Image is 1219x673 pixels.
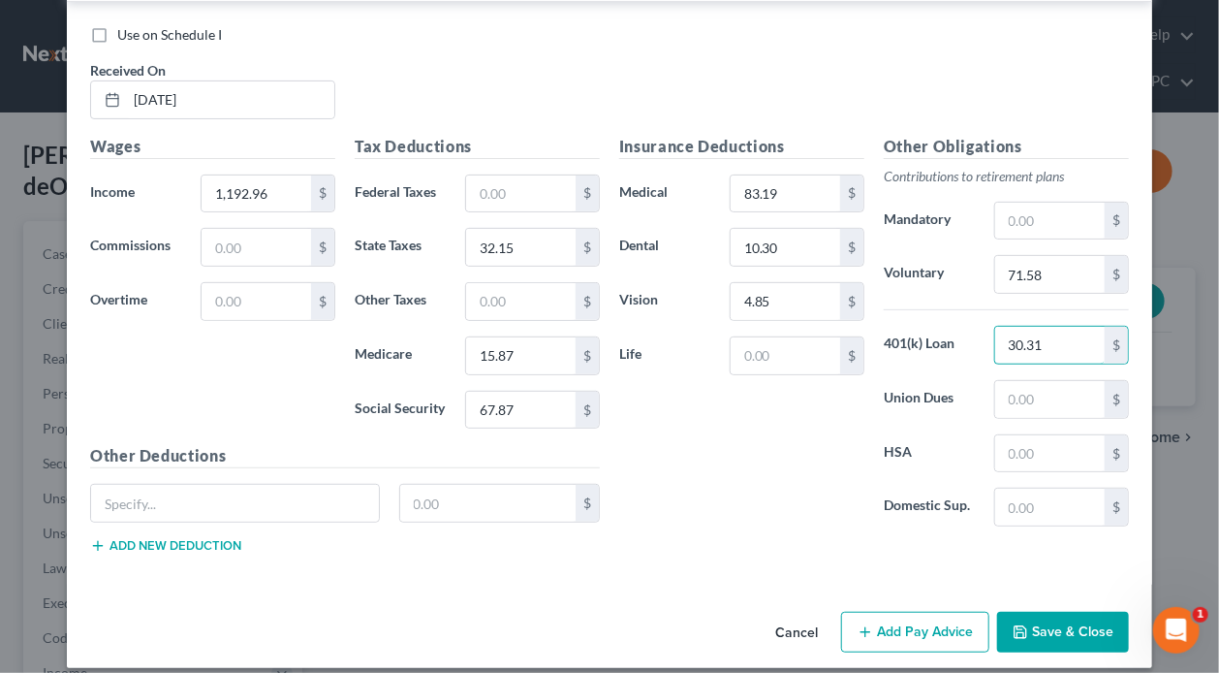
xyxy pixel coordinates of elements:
span: 1 [1193,607,1208,623]
input: 0.00 [995,435,1105,472]
div: $ [1105,381,1128,418]
button: Save & Close [997,612,1129,653]
input: 0.00 [466,337,576,374]
div: $ [1105,435,1128,472]
label: State Taxes [345,228,455,267]
div: $ [840,176,863,212]
input: 0.00 [400,485,577,522]
input: 0.00 [995,381,1105,418]
h5: Other Deductions [90,444,600,468]
input: 0.00 [466,283,576,320]
p: Contributions to retirement plans [884,167,1129,186]
label: Medical [609,175,720,213]
input: 0.00 [995,203,1105,240]
button: Add new deduction [90,538,241,554]
div: $ [576,176,599,212]
div: $ [576,283,599,320]
button: Cancel [760,614,833,653]
input: MM/DD/YYYY [127,81,334,118]
input: 0.00 [731,283,840,320]
input: 0.00 [995,489,1105,526]
input: 0.00 [995,256,1105,293]
input: 0.00 [202,283,311,320]
label: Mandatory [874,202,985,240]
input: 0.00 [731,229,840,266]
label: Life [609,336,720,375]
label: Domestic Sup. [874,488,985,527]
input: 0.00 [466,392,576,429]
div: $ [576,229,599,266]
label: Dental [609,228,720,267]
input: Specify... [91,485,379,522]
iframe: Intercom live chat [1153,607,1200,654]
label: Overtime [80,282,191,321]
div: $ [311,229,334,266]
div: $ [576,337,599,374]
label: Social Security [345,391,455,430]
input: 0.00 [202,176,311,212]
label: Federal Taxes [345,175,455,213]
label: Union Dues [874,380,985,419]
div: $ [311,176,334,212]
label: HSA [874,434,985,473]
label: Vision [609,282,720,321]
div: $ [840,229,863,266]
h5: Other Obligations [884,135,1129,159]
div: $ [1105,327,1128,364]
label: Other Taxes [345,282,455,321]
span: Use on Schedule I [117,26,222,43]
span: Income [90,183,135,200]
div: $ [840,337,863,374]
input: 0.00 [995,327,1105,364]
label: Medicare [345,336,455,375]
div: $ [1105,256,1128,293]
label: 401(k) Loan [874,326,985,365]
input: 0.00 [466,176,576,212]
input: 0.00 [466,229,576,266]
input: 0.00 [202,229,311,266]
h5: Tax Deductions [355,135,600,159]
button: Add Pay Advice [841,612,989,653]
h5: Insurance Deductions [619,135,864,159]
h5: Wages [90,135,335,159]
label: Commissions [80,228,191,267]
span: Received On [90,62,166,79]
div: $ [840,283,863,320]
div: $ [576,392,599,429]
div: $ [1105,489,1128,526]
div: $ [576,485,599,522]
label: Voluntary [874,255,985,294]
div: $ [311,283,334,320]
input: 0.00 [731,176,840,212]
input: 0.00 [731,337,840,374]
div: $ [1105,203,1128,240]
